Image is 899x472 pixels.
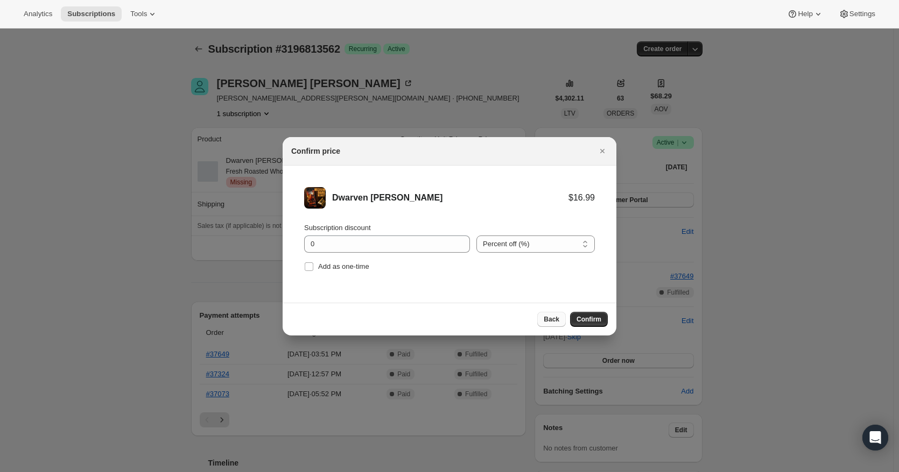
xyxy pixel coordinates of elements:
[537,312,566,327] button: Back
[124,6,164,22] button: Tools
[595,144,610,159] button: Close
[304,224,371,232] span: Subscription discount
[544,315,559,324] span: Back
[17,6,59,22] button: Analytics
[781,6,830,22] button: Help
[568,192,595,203] div: $16.99
[577,315,601,324] span: Confirm
[798,10,812,18] span: Help
[61,6,122,22] button: Subscriptions
[832,6,882,22] button: Settings
[570,312,608,327] button: Confirm
[304,187,326,209] img: Dwarven Dawn
[318,262,369,270] span: Add as one-time
[130,10,147,18] span: Tools
[67,10,115,18] span: Subscriptions
[291,146,340,156] h2: Confirm price
[849,10,875,18] span: Settings
[24,10,52,18] span: Analytics
[862,425,888,450] div: Open Intercom Messenger
[332,192,568,203] div: Dwarven [PERSON_NAME]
